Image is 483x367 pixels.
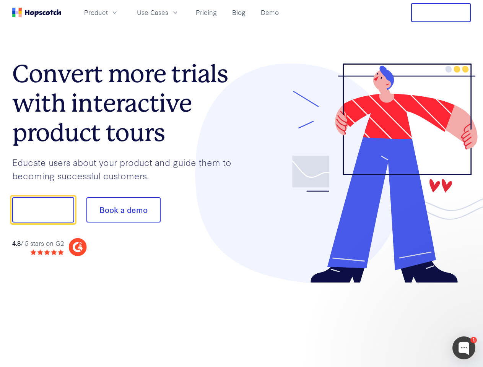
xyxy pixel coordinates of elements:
span: Use Cases [137,8,168,17]
div: / 5 stars on G2 [12,239,64,248]
a: Blog [229,6,249,19]
h1: Convert more trials with interactive product tours [12,59,242,147]
p: Educate users about your product and guide them to becoming successful customers. [12,156,242,182]
a: Pricing [193,6,220,19]
div: 1 [470,337,477,343]
span: Product [84,8,108,17]
a: Home [12,8,61,17]
strong: 4.8 [12,239,21,247]
button: Free Trial [411,3,471,22]
button: Use Cases [132,6,184,19]
button: Show me! [12,197,74,222]
button: Book a demo [86,197,161,222]
a: Demo [258,6,282,19]
button: Product [80,6,123,19]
